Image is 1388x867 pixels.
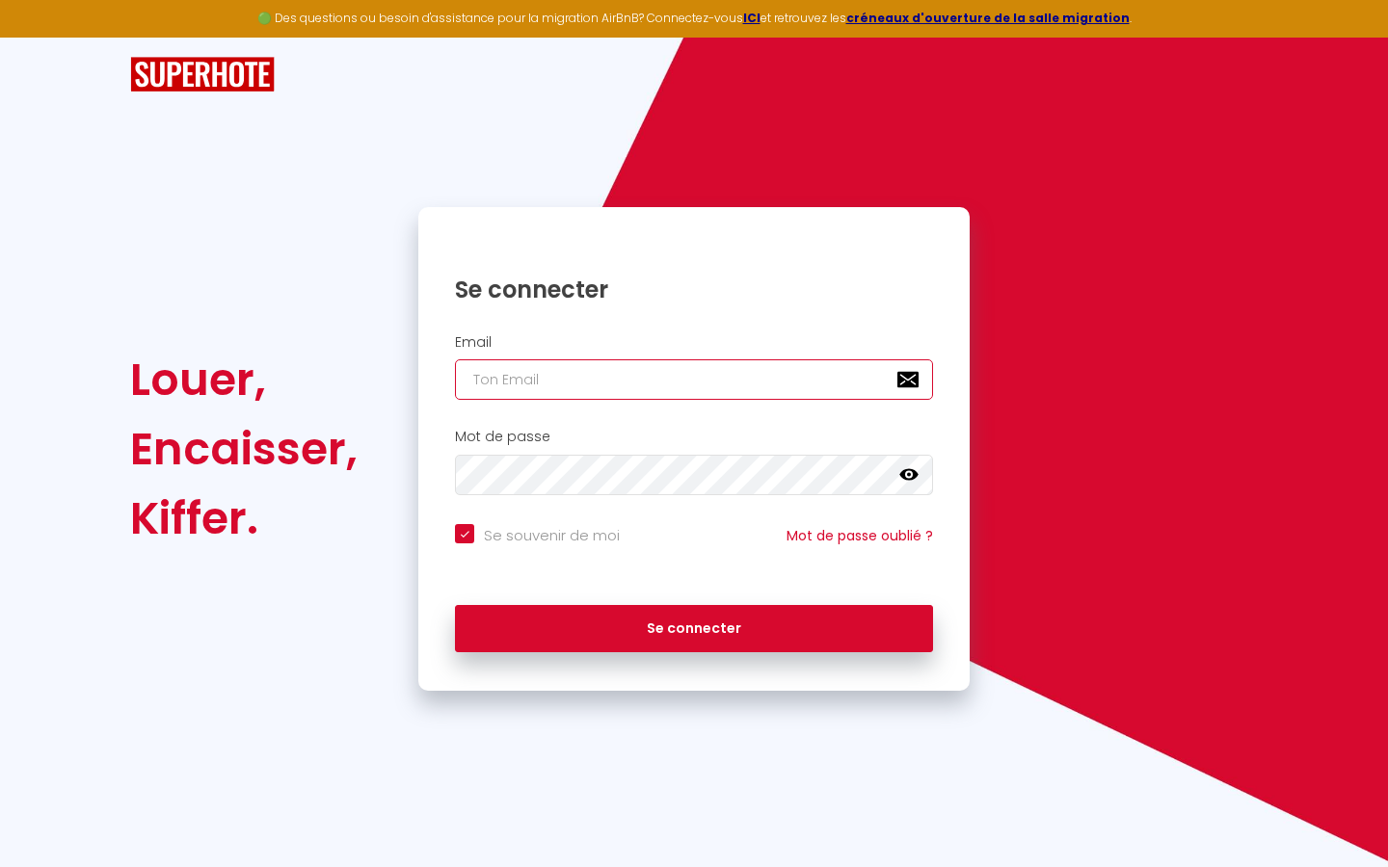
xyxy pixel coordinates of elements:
[743,10,761,26] a: ICI
[455,275,933,304] h1: Se connecter
[130,57,275,92] img: SuperHote logo
[130,345,358,414] div: Louer,
[455,359,933,400] input: Ton Email
[846,10,1130,26] a: créneaux d'ouverture de la salle migration
[787,526,933,545] a: Mot de passe oublié ?
[455,334,933,351] h2: Email
[130,414,358,484] div: Encaisser,
[15,8,73,66] button: Ouvrir le widget de chat LiveChat
[130,484,358,553] div: Kiffer.
[455,429,933,445] h2: Mot de passe
[455,605,933,653] button: Se connecter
